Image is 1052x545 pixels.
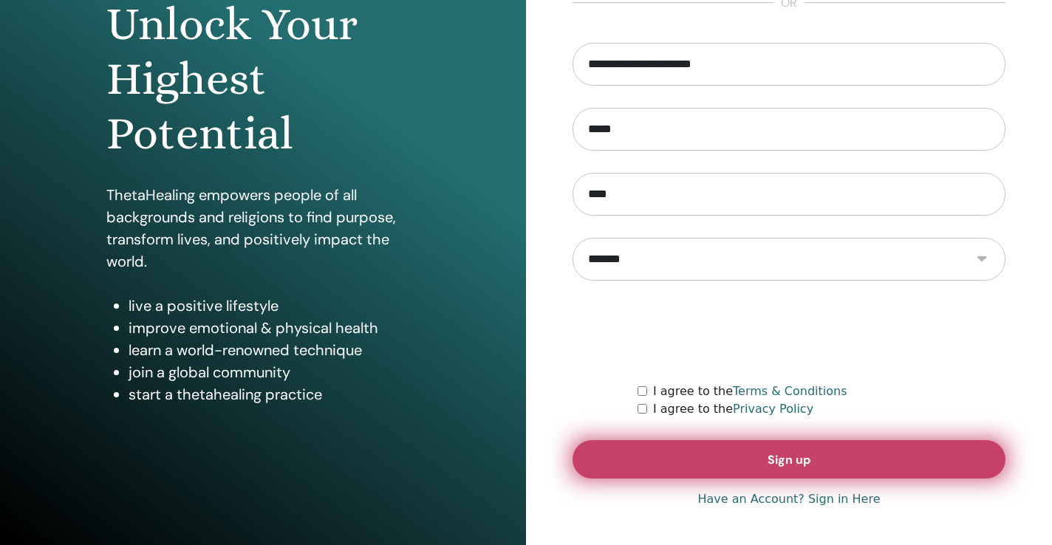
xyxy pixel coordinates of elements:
li: improve emotional & physical health [129,317,420,339]
span: Sign up [768,452,810,467]
li: start a thetahealing practice [129,383,420,405]
a: Have an Account? Sign in Here [697,490,880,508]
iframe: reCAPTCHA [677,303,901,360]
p: ThetaHealing empowers people of all backgrounds and religions to find purpose, transform lives, a... [106,184,420,272]
li: live a positive lifestyle [129,295,420,317]
label: I agree to the [653,383,847,400]
a: Privacy Policy [733,402,813,416]
li: learn a world-renowned technique [129,339,420,361]
button: Sign up [573,440,1005,479]
li: join a global community [129,361,420,383]
a: Terms & Conditions [733,384,847,398]
label: I agree to the [653,400,813,418]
